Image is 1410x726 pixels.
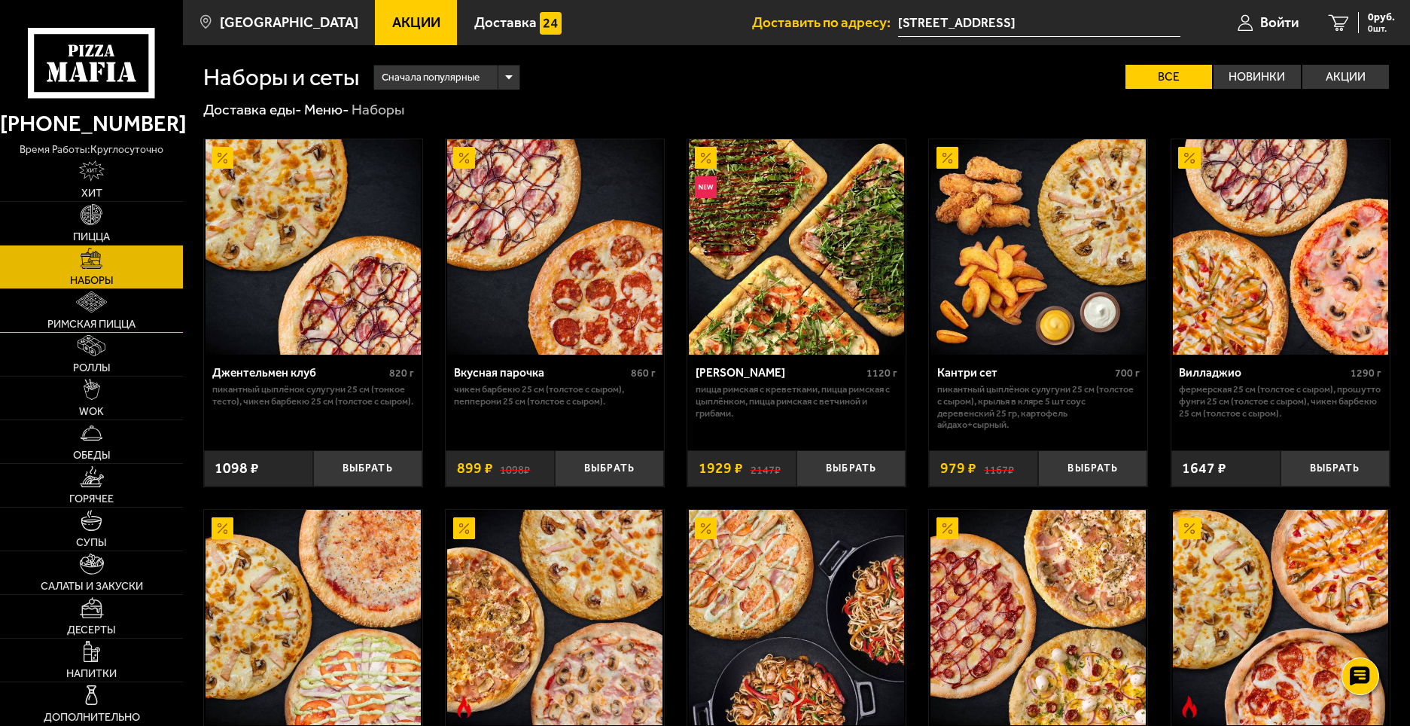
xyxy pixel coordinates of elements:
label: Новинки [1214,65,1300,89]
span: Наборы [70,275,114,285]
img: Акционный [1178,147,1200,169]
img: ДаВинчи сет [930,510,1146,725]
div: Кантри сет [937,366,1111,380]
span: Салаты и закуски [41,581,143,591]
span: [GEOGRAPHIC_DATA] [220,16,358,30]
button: Выбрать [1038,450,1147,487]
img: Акционный [695,147,717,169]
img: Акционный [453,517,475,539]
img: 15daf4d41897b9f0e9f617042186c801.svg [540,12,562,34]
span: Роллы [73,362,111,373]
span: Супы [76,537,107,548]
h1: Наборы и сеты [203,66,359,89]
s: 1098 ₽ [500,461,530,476]
span: 899 ₽ [457,461,493,476]
img: Акционный [695,517,717,539]
img: Акционный [212,517,233,539]
s: 2147 ₽ [751,461,781,476]
a: Акционный3 пиццы [204,510,422,725]
p: Пикантный цыплёнок сулугуни 25 см (толстое с сыром), крылья в кляре 5 шт соус деревенский 25 гр, ... [937,383,1140,430]
p: Пицца Римская с креветками, Пицца Римская с цыплёнком, Пицца Римская с ветчиной и грибами. [696,383,898,419]
span: Напитки [66,668,117,679]
a: АкционныйОстрое блюдоТрио из Рио [446,510,664,725]
a: АкционныйКантри сет [929,139,1147,355]
a: Меню- [304,101,349,118]
a: АкционныйВкусная парочка [446,139,664,355]
img: Акционный [936,517,958,539]
span: Сначала популярные [382,63,480,91]
a: АкционныйВилладжио [1171,139,1390,355]
p: Чикен Барбекю 25 см (толстое с сыром), Пепперони 25 см (толстое с сыром). [454,383,656,407]
img: Мама Миа [689,139,904,355]
div: Наборы [352,100,404,119]
label: Акции [1302,65,1389,89]
span: 1929 ₽ [699,461,743,476]
img: Акционный [453,147,475,169]
img: Беатриче [1173,510,1388,725]
a: АкционныйВилла Капри [687,510,906,725]
span: 1647 ₽ [1182,461,1226,476]
img: Острое блюдо [1178,696,1200,718]
div: Вкусная парочка [454,366,628,380]
span: WOK [79,406,104,416]
span: 0 шт. [1368,24,1395,33]
img: Трио из Рио [447,510,662,725]
img: Вилладжио [1173,139,1388,355]
div: [PERSON_NAME] [696,366,863,380]
img: Вкусная парочка [447,139,662,355]
a: АкционныйОстрое блюдоБеатриче [1171,510,1390,725]
span: 0 руб. [1368,12,1395,23]
img: Джентельмен клуб [206,139,421,355]
button: Выбрать [1281,450,1390,487]
span: Пицца [73,231,110,242]
span: Обеды [73,450,111,460]
a: АкционныйДжентельмен клуб [204,139,422,355]
img: Вилла Капри [689,510,904,725]
span: Дополнительно [44,712,140,722]
span: Десерты [67,624,116,635]
img: Кантри сет [930,139,1146,355]
img: 3 пиццы [206,510,421,725]
div: Джентельмен клуб [212,366,386,380]
span: Хит [81,188,102,198]
span: 1290 г [1351,367,1381,380]
span: Доставка [474,16,537,30]
img: Новинка [695,176,717,198]
a: АкционныйДаВинчи сет [929,510,1147,725]
span: Римская пицца [47,319,136,329]
span: 820 г [389,367,414,380]
button: Выбрать [555,450,664,487]
button: Выбрать [796,450,906,487]
img: Акционный [212,147,233,169]
a: АкционныйНовинкаМама Миа [687,139,906,355]
input: Ваш адрес доставки [898,9,1180,37]
s: 1167 ₽ [984,461,1014,476]
span: Акции [392,16,440,30]
span: 1120 г [866,367,897,380]
span: 979 ₽ [940,461,976,476]
button: Выбрать [313,450,422,487]
a: Доставка еды- [203,101,302,118]
span: 860 г [631,367,656,380]
img: Акционный [1178,517,1200,539]
p: Фермерская 25 см (толстое с сыром), Прошутто Фунги 25 см (толстое с сыром), Чикен Барбекю 25 см (... [1179,383,1381,419]
img: Острое блюдо [453,696,475,718]
span: Войти [1260,16,1299,30]
span: Доставить по адресу: [752,16,898,30]
p: Пикантный цыплёнок сулугуни 25 см (тонкое тесто), Чикен Барбекю 25 см (толстое с сыром). [212,383,415,407]
span: 700 г [1115,367,1140,380]
img: Акционный [936,147,958,169]
label: Все [1125,65,1212,89]
span: Горячее [69,493,114,504]
span: 1098 ₽ [215,461,259,476]
div: Вилладжио [1179,366,1347,380]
